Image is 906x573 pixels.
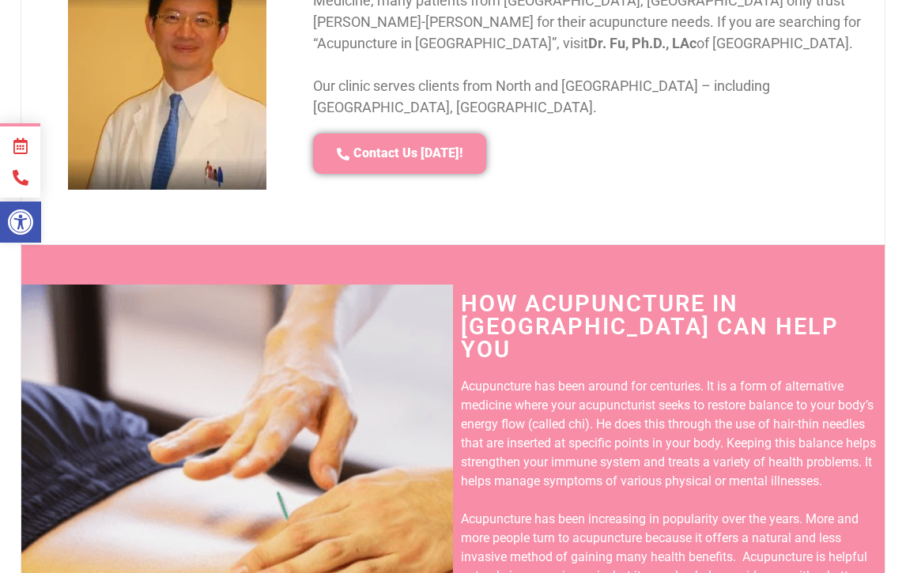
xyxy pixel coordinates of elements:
[353,145,462,162] span: Contact Us [DATE]!
[588,35,696,51] b: Dr. Fu, Ph.D., LAc
[461,292,877,361] h2: How Acupuncture in [GEOGRAPHIC_DATA] can help you
[461,379,876,488] span: Acupuncture has been around for centuries. It is a form of alternative medicine where your acupun...
[313,134,486,174] a: Contact Us [DATE]!
[696,35,853,51] span: of [GEOGRAPHIC_DATA].
[313,77,770,115] span: Our clinic serves clients from North and [GEOGRAPHIC_DATA] – including [GEOGRAPHIC_DATA], [GEOGRA...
